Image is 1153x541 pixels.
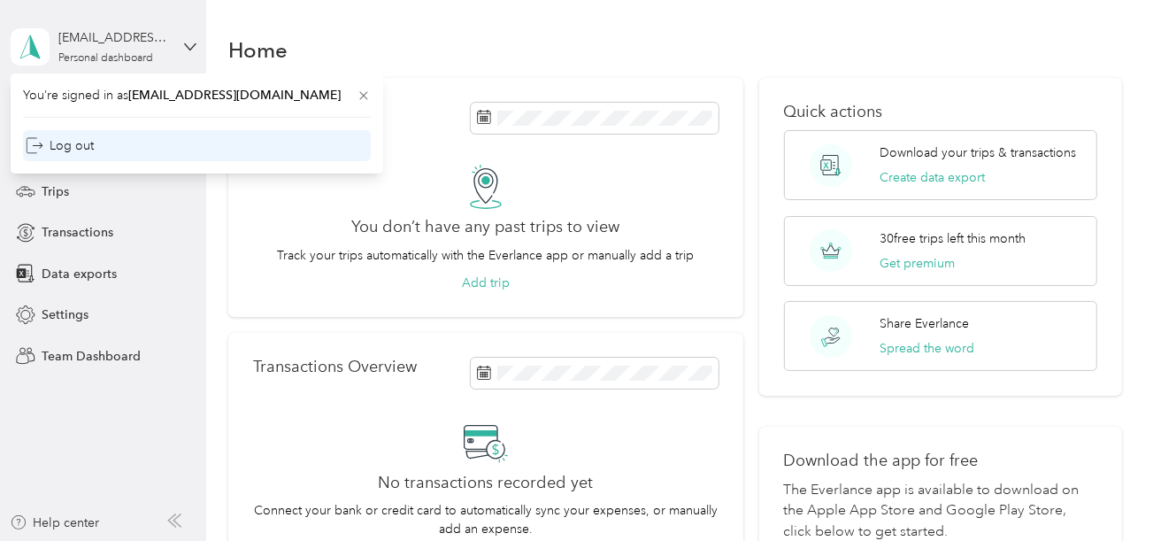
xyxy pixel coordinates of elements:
[378,474,593,492] h2: No transactions recorded yet
[880,254,955,273] button: Get premium
[253,358,417,376] p: Transactions Overview
[10,514,100,532] button: Help center
[42,223,113,242] span: Transactions
[462,274,510,292] button: Add trip
[42,347,141,366] span: Team Dashboard
[1054,442,1153,541] iframe: Everlance-gr Chat Button Frame
[880,314,969,333] p: Share Everlance
[42,265,117,283] span: Data exports
[784,452,1098,470] p: Download the app for free
[228,41,288,59] h1: Home
[880,168,985,187] button: Create data export
[128,88,341,103] span: [EMAIL_ADDRESS][DOMAIN_NAME]
[26,136,94,155] div: Log out
[42,305,88,324] span: Settings
[351,218,619,236] h2: You don’t have any past trips to view
[42,182,69,201] span: Trips
[784,103,1098,121] p: Quick actions
[880,143,1076,162] p: Download your trips & transactions
[880,339,974,358] button: Spread the word
[58,28,169,47] div: [EMAIL_ADDRESS][DOMAIN_NAME]
[277,246,694,265] p: Track your trips automatically with the Everlance app or manually add a trip
[880,229,1026,248] p: 30 free trips left this month
[23,86,371,104] span: You’re signed in as
[253,501,719,538] p: Connect your bank or credit card to automatically sync your expenses, or manually add an expense.
[58,53,153,64] div: Personal dashboard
